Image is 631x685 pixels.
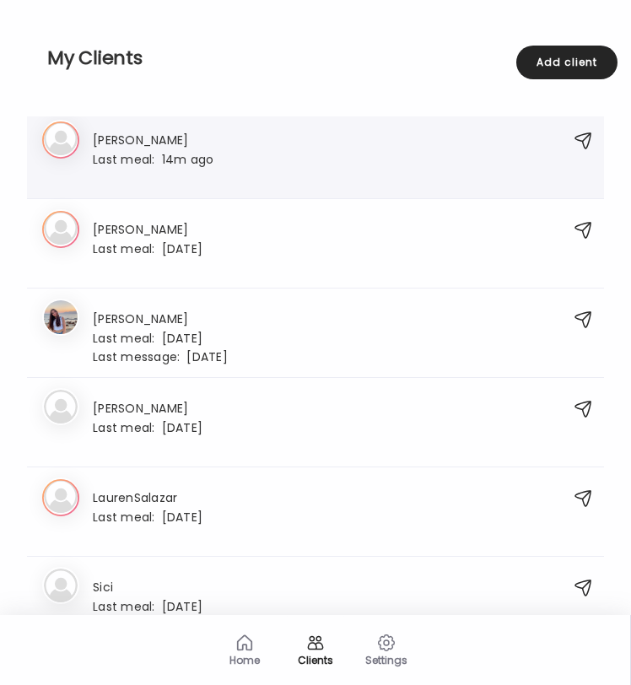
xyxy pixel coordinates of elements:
h3: LaurenSalazar [93,488,202,505]
div: Clients [285,655,346,666]
span: Last meal: [93,240,162,258]
div: 14m ago [93,151,213,166]
span: Last meal: [93,509,162,526]
div: [DATE] [93,348,228,364]
h3: [PERSON_NAME] [93,309,228,326]
div: [DATE] [93,509,202,524]
h3: [PERSON_NAME] [93,219,202,237]
h3: [PERSON_NAME] [93,130,213,148]
span: Last meal: [93,598,162,616]
h2: My Clients [47,46,618,71]
div: Add client [516,46,618,79]
div: Settings [356,655,417,666]
div: [DATE] [93,598,228,613]
span: Last meal: [93,330,162,348]
span: Last meal: [93,419,162,437]
h3: [PERSON_NAME] [93,398,202,416]
div: [DATE] [93,240,202,256]
span: Last meal: [93,151,162,169]
span: Last message: [93,348,186,366]
h3: Sici [93,577,228,595]
div: Home [214,655,275,666]
div: [DATE] [93,419,202,434]
div: [DATE] [93,330,228,345]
